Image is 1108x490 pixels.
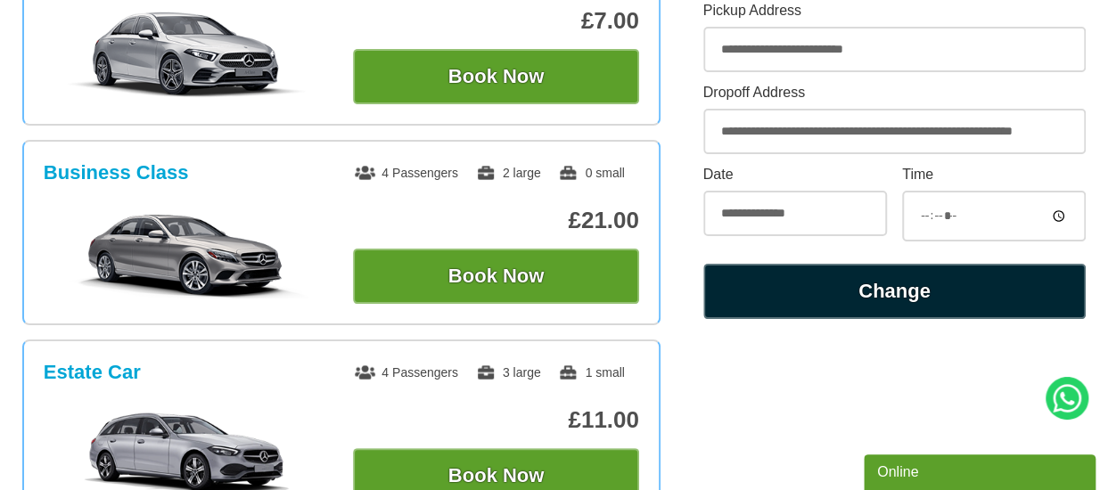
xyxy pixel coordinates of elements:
p: £21.00 [353,207,639,234]
label: Date [703,167,887,182]
span: 4 Passengers [355,166,458,180]
img: Business Class [53,209,321,298]
label: Dropoff Address [703,86,1087,100]
button: Change [703,264,1087,319]
img: Saloon [53,10,321,99]
span: 4 Passengers [355,365,458,380]
span: 0 small [558,166,624,180]
iframe: chat widget [864,451,1099,490]
span: 2 large [476,166,541,180]
p: £11.00 [353,406,639,434]
label: Pickup Address [703,4,1087,18]
span: 3 large [476,365,541,380]
h3: Business Class [44,161,189,184]
button: Book Now [353,249,639,304]
h3: Estate Car [44,361,141,384]
p: £7.00 [353,7,639,35]
span: 1 small [558,365,624,380]
button: Book Now [353,49,639,104]
label: Time [902,167,1086,182]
